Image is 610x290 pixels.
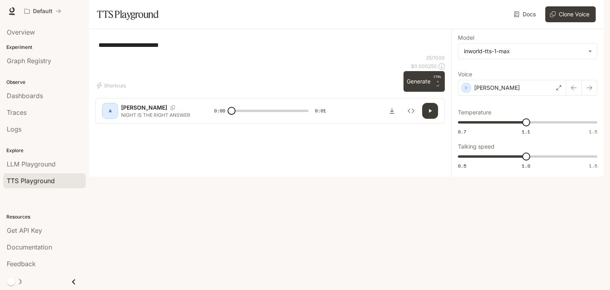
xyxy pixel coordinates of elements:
p: ⏎ [434,74,442,89]
p: CTRL + [434,74,442,84]
button: Copy Voice ID [167,105,178,110]
span: 0.7 [458,128,466,135]
button: Shortcuts [95,79,129,92]
p: Model [458,35,474,41]
button: GenerateCTRL +⏎ [403,71,445,92]
span: 1.5 [589,128,597,135]
p: 25 / 1000 [426,54,445,61]
p: Talking speed [458,144,494,149]
p: Voice [458,72,472,77]
button: Clone Voice [545,6,596,22]
span: 0.5 [458,162,466,169]
span: 1.5 [589,162,597,169]
span: 1.1 [522,128,530,135]
span: 1.0 [522,162,530,169]
button: All workspaces [21,3,65,19]
p: [PERSON_NAME] [121,104,167,112]
button: Inspect [403,103,419,119]
div: inworld-tts-1-max [458,44,597,59]
button: Download audio [384,103,400,119]
p: $ 0.000250 [411,63,437,70]
p: [PERSON_NAME] [474,84,520,92]
p: Default [33,8,52,15]
h1: TTS Playground [97,6,158,22]
p: Temperature [458,110,491,115]
a: Docs [512,6,539,22]
div: A [104,104,116,117]
span: 0:00 [214,107,225,115]
p: NIGHT IS THE RIGHT ANSWER [121,112,195,118]
div: inworld-tts-1-max [464,47,584,55]
span: 0:01 [315,107,326,115]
